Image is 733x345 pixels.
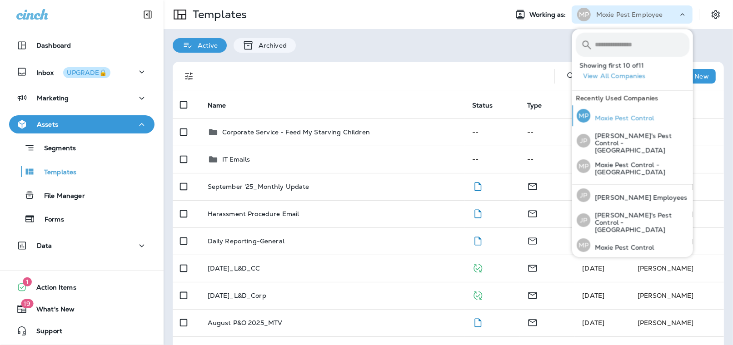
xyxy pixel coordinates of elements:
span: Draft [472,318,484,326]
span: Support [27,327,62,338]
button: JP[PERSON_NAME]'s Pest Control - [GEOGRAPHIC_DATA] [572,126,693,155]
div: JP [577,213,590,227]
span: KeeAna Ward [582,264,604,272]
span: Name [208,101,238,109]
button: 19What's New [9,300,155,318]
button: Support [9,322,155,340]
span: KeeAna Ward [582,291,604,300]
p: [DATE]_L&D_CC [208,265,260,272]
div: JP [577,134,590,148]
p: [PERSON_NAME] Employees [590,194,687,201]
td: -- [520,118,575,146]
p: Assets [37,121,58,128]
span: Name [208,102,226,109]
div: Recently Used Companies [572,91,693,105]
p: IT Emails [222,156,250,163]
span: Published [472,291,484,299]
div: JP [577,188,590,202]
td: -- [465,146,520,173]
p: [DATE]_L&D_Corp [208,292,266,299]
div: MP [577,8,591,21]
p: Moxie Pest Employee [596,11,663,18]
button: MPMoxie Pest Control [572,235,693,256]
p: Moxie Pest Control - [GEOGRAPHIC_DATA] [590,161,689,176]
td: [PERSON_NAME] [630,282,724,309]
span: Action Items [27,284,76,295]
button: InboxUPGRADE🔒 [9,63,155,81]
span: What's New [27,306,75,316]
div: MP [577,238,590,252]
p: [PERSON_NAME]'s Pest Control - [GEOGRAPHIC_DATA] [590,212,689,233]
span: Working as: [529,11,568,19]
span: Email [527,291,538,299]
span: KeeAna Ward [582,319,604,327]
span: 19 [21,299,33,308]
p: Moxie Pest Control [590,244,654,251]
button: Collapse Sidebar [135,5,160,24]
span: Status [472,102,493,109]
span: Email [527,263,538,271]
button: MPMoxie Pest Control - [GEOGRAPHIC_DATA] [GEOGRAPHIC_DATA] [572,256,693,285]
span: Draft [472,209,484,217]
span: Email [527,318,538,326]
span: Type [527,101,554,109]
button: Dashboard [9,36,155,54]
p: Daily Reporting-General [208,237,284,245]
td: -- [465,118,520,146]
td: -- [520,146,575,173]
p: Showing first 10 of 11 [579,62,693,69]
p: New [695,73,709,80]
p: September '25_Monthly Update [208,183,309,190]
span: Published [472,263,484,271]
p: Marketing [37,94,69,102]
td: [PERSON_NAME] [630,309,724,336]
button: Settings [708,6,724,23]
button: JP[PERSON_NAME]'s Pest Control - [GEOGRAPHIC_DATA] [572,206,693,235]
p: Templates [189,8,247,21]
div: UPGRADE🔒 [67,69,107,76]
p: Archived [254,42,287,49]
span: Email [527,182,538,190]
p: Segments [35,144,76,153]
span: Email [527,236,538,244]
button: UPGRADE🔒 [63,67,110,78]
button: Templates [9,162,155,181]
span: Status [472,101,505,109]
button: Segments [9,138,155,158]
button: JP[PERSON_NAME] Employees [572,185,693,206]
div: MP [577,109,590,123]
span: Type [527,102,542,109]
p: Forms [35,216,64,224]
span: Draft [472,236,484,244]
span: Email [527,209,538,217]
p: Corporate Service - Feed My Starving Children [222,128,370,136]
button: Data [9,237,155,255]
p: Inbox [36,67,110,77]
p: August P&O 2025_MTV [208,319,283,326]
button: Filters [180,67,198,85]
button: 1Action Items [9,278,155,296]
p: [PERSON_NAME]'s Pest Control - [GEOGRAPHIC_DATA] [590,132,689,154]
p: File Manager [35,192,85,201]
button: Marketing [9,89,155,107]
span: Draft [472,182,484,190]
button: MPMoxie Pest Control [572,105,693,126]
p: Templates [35,168,76,177]
p: Data [37,242,52,249]
p: Harassment Procedure Email [208,210,299,217]
td: [PERSON_NAME] [630,255,724,282]
p: Dashboard [36,42,71,49]
button: Forms [9,209,155,228]
p: Active [193,42,218,49]
button: View All Companies [579,69,693,83]
button: Search Templates [562,67,580,85]
button: File Manager [9,186,155,205]
p: Moxie Pest Control [590,114,654,122]
button: Assets [9,115,155,133]
button: MPMoxie Pest Control - [GEOGRAPHIC_DATA] [572,155,693,177]
span: 1 [23,277,32,286]
div: MP [577,159,590,173]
